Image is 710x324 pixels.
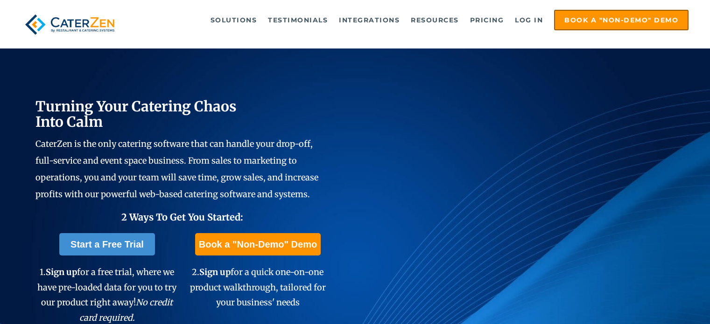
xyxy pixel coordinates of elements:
span: 1. for a free trial, where we have pre-loaded data for you to try our product right away! [37,267,176,323]
span: CaterZen is the only catering software that can handle your drop-off, full-service and event spac... [35,138,318,200]
a: Testimonials [263,11,332,29]
a: Book a "Non-Demo" Demo [554,10,689,30]
span: 2 Ways To Get You Started: [121,211,243,223]
a: Integrations [334,11,404,29]
span: Sign up [199,267,231,277]
img: caterzen [21,10,119,39]
div: Navigation Menu [135,10,689,30]
span: Sign up [46,267,77,277]
a: Book a "Non-Demo" Demo [195,233,321,255]
a: Resources [406,11,464,29]
em: No credit card required. [79,297,173,323]
a: Start a Free Trial [59,233,155,255]
a: Solutions [206,11,262,29]
span: Turning Your Catering Chaos Into Calm [35,97,237,131]
span: 2. for a quick one-on-one product walkthrough, tailored for your business' needs [190,267,326,308]
a: Log in [510,11,548,29]
a: Pricing [465,11,509,29]
iframe: Help widget launcher [627,288,700,314]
